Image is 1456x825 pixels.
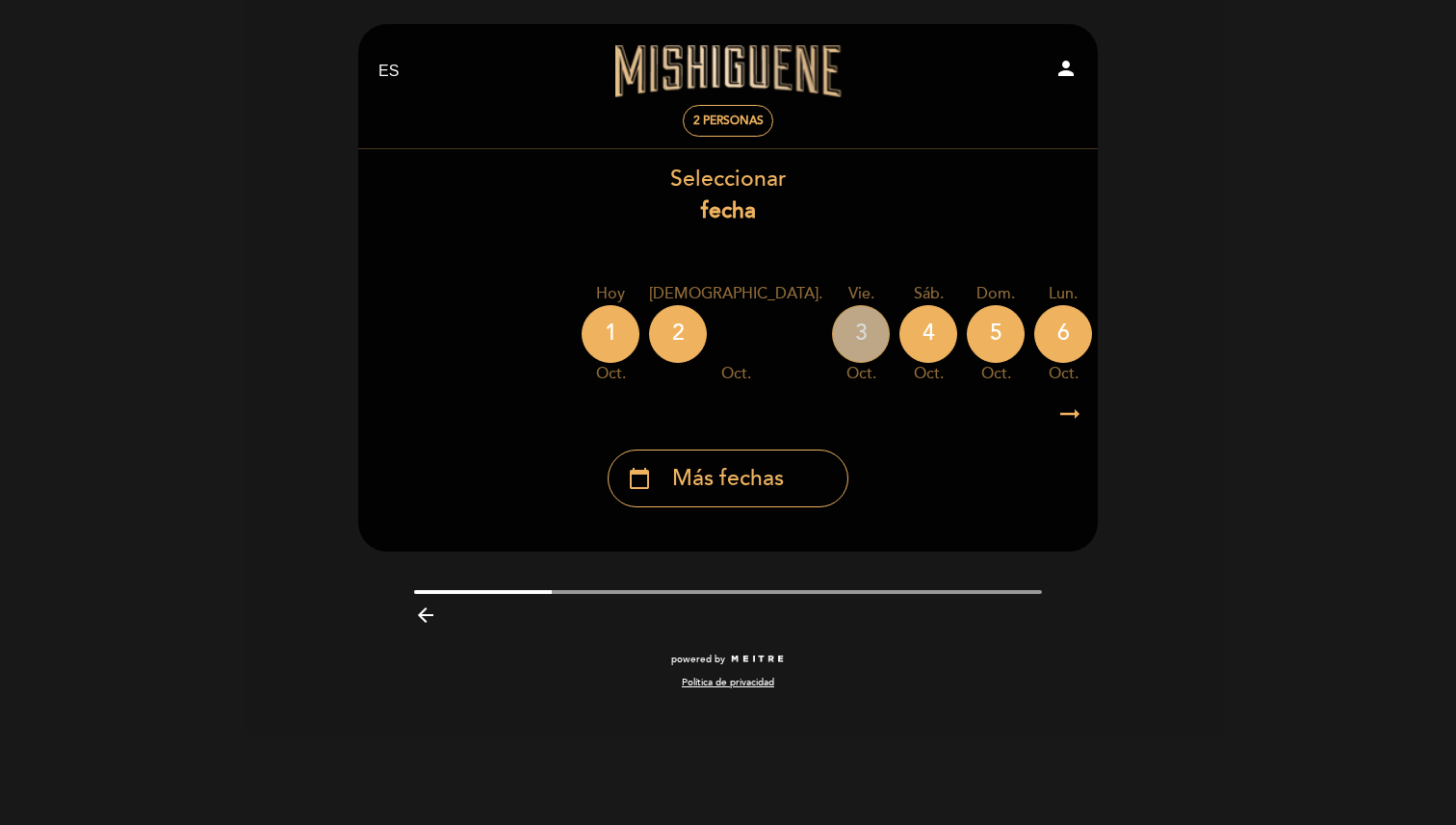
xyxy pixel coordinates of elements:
div: sáb. [899,283,957,305]
div: 4 [899,305,957,363]
div: 2 [649,305,707,363]
div: [DEMOGRAPHIC_DATA]. [649,283,822,305]
div: oct. [1034,363,1092,385]
div: 6 [1034,305,1092,363]
img: MEITRE [730,655,785,664]
div: 3 [832,305,890,363]
a: Política de privacidad [682,676,774,689]
div: 1 [582,305,639,363]
i: arrow_right_alt [1055,394,1084,435]
div: oct. [832,363,890,385]
div: Seleccionar [357,164,1099,227]
span: Más fechas [672,463,784,495]
div: dom. [967,283,1025,305]
span: 2 personas [693,114,764,128]
button: person [1054,57,1078,87]
div: lun. [1034,283,1092,305]
b: fecha [701,197,756,224]
div: oct. [899,363,957,385]
i: arrow_backward [414,604,437,627]
a: Mishiguene [608,45,848,98]
div: oct. [582,363,639,385]
i: person [1054,57,1078,80]
div: Hoy [582,283,639,305]
div: 5 [967,305,1025,363]
i: calendar_today [628,462,651,495]
span: powered by [671,653,725,666]
a: powered by [671,653,785,666]
div: oct. [967,363,1025,385]
div: oct. [649,363,822,385]
div: vie. [832,283,890,305]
